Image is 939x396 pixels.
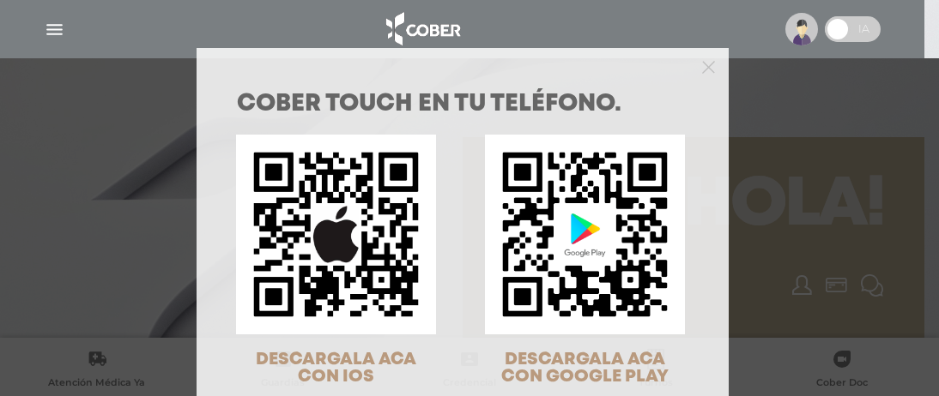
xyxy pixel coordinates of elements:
img: qr-code [236,135,436,334]
span: DESCARGALA ACA CON GOOGLE PLAY [501,351,669,385]
img: qr-code [485,135,685,334]
h1: COBER TOUCH en tu teléfono. [237,93,688,117]
span: DESCARGALA ACA CON IOS [256,351,416,385]
button: Close [702,58,715,74]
